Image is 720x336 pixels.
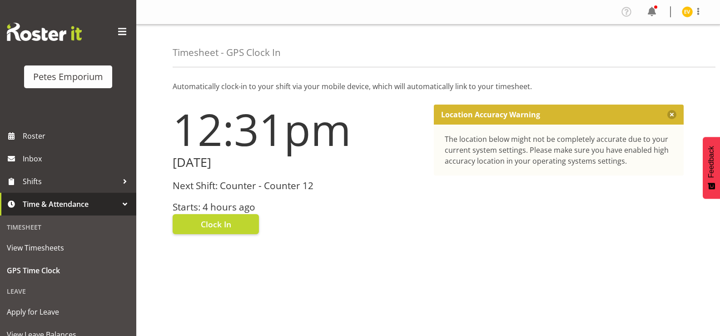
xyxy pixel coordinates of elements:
div: The location below might not be completely accurate due to your current system settings. Please m... [445,134,673,166]
span: Clock In [201,218,231,230]
div: Petes Emporium [33,70,103,84]
span: Shifts [23,175,118,188]
p: Location Accuracy Warning [441,110,540,119]
h3: Starts: 4 hours ago [173,202,423,212]
span: Inbox [23,152,132,165]
span: Time & Attendance [23,197,118,211]
div: Leave [2,282,134,301]
a: GPS Time Clock [2,259,134,282]
span: Roster [23,129,132,143]
h2: [DATE] [173,155,423,170]
div: Timesheet [2,218,134,236]
button: Clock In [173,214,259,234]
a: View Timesheets [2,236,134,259]
h4: Timesheet - GPS Clock In [173,47,281,58]
span: Apply for Leave [7,305,129,319]
a: Apply for Leave [2,301,134,323]
span: Feedback [707,146,715,178]
p: Automatically clock-in to your shift via your mobile device, which will automatically link to you... [173,81,684,92]
button: Feedback - Show survey [703,137,720,199]
span: GPS Time Clock [7,264,129,277]
h3: Next Shift: Counter - Counter 12 [173,181,423,191]
h1: 12:31pm [173,105,423,154]
span: View Timesheets [7,241,129,255]
img: eva-vailini10223.jpg [682,6,693,17]
button: Close message [667,110,676,119]
img: Rosterit website logo [7,23,82,41]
